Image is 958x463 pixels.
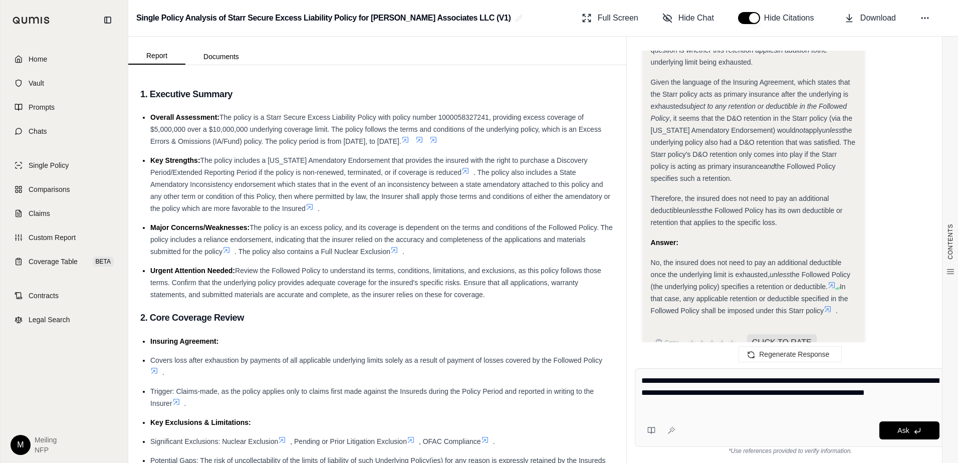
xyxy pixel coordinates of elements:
[665,339,679,347] span: Copy
[7,96,122,118] a: Prompts
[7,309,122,331] a: Legal Search
[897,426,909,434] span: Ask
[651,194,829,214] span: Therefore, the insured does not need to pay an additional deductible
[234,248,390,256] span: . The policy also contains a Full Nuclear Exclusion
[946,224,954,260] span: CONTENTS
[419,437,481,445] span: , OFAC Compliance
[770,271,790,279] em: unless
[651,34,842,54] span: . The key question is whether this retention applies
[651,46,827,66] span: the underlying limit being exhausted.
[140,309,614,327] h3: 2. Core Coverage Review
[150,356,602,364] span: Covers loss after exhaustion by payments of all applicable underlying limits solely as a result o...
[840,8,900,28] button: Download
[739,346,842,362] button: Regenerate Response
[7,154,122,176] a: Single Policy
[651,102,847,122] em: subject to any retention or deductible in the Followed Policy
[29,78,44,88] span: Vault
[29,160,69,170] span: Single Policy
[150,113,601,145] span: The policy is a Starr Secure Excess Liability Policy with policy number 1000058327241, providing ...
[651,271,850,291] span: the Followed Policy (the underlying policy) specifies a retention or deductible.
[29,315,70,325] span: Legal Search
[763,162,775,170] em: and
[318,204,320,212] span: .
[136,9,511,27] h2: Single Policy Analysis of Starr Secure Excess Liability Policy for [PERSON_NAME] Associates LLC (V1)
[860,12,896,24] span: Download
[29,54,47,64] span: Home
[140,85,614,103] h3: 1. Executive Summary
[658,8,718,28] button: Hide Chat
[162,368,164,376] span: .
[651,114,852,134] span: , it seems that the D&O retention in the Starr policy (via the [US_STATE] Amendatory Endorsement)...
[100,12,116,28] button: Collapse sidebar
[150,267,235,275] span: Urgent Attention Needed:
[7,120,122,142] a: Chats
[7,285,122,307] a: Contracts
[150,418,251,426] span: Key Exclusions & Limitations:
[7,178,122,200] a: Comparisons
[29,126,47,136] span: Chats
[150,156,200,164] span: Key Strengths:
[764,12,820,24] span: Hide Citations
[93,257,114,267] span: BETA
[7,226,122,249] a: Custom Report
[651,259,842,279] span: No, the insured does not need to pay an additional deductible once the underlying limit is exhaus...
[822,126,842,134] em: unless
[747,334,817,351] span: CLICK TO RATE
[128,48,185,65] button: Report
[150,387,594,407] span: Trigger: Claims-made, as the policy applies only to claims first made against the Insureds during...
[29,233,76,243] span: Custom Report
[805,126,822,134] span: apply
[29,291,59,301] span: Contracts
[651,333,683,353] button: Copy
[185,49,257,65] button: Documents
[7,48,122,70] a: Home
[29,208,50,218] span: Claims
[635,447,946,455] div: *Use references provided to verify information.
[29,257,78,267] span: Coverage Table
[879,421,939,439] button: Ask
[35,435,57,445] span: Meiling
[651,283,848,315] span: In that case, any applicable retention or deductible specified in the Followed Policy shall be im...
[35,445,57,455] span: NFP
[150,337,218,345] span: Insuring Agreement:
[651,126,855,170] span: the underlying policy also had a D&O retention that was satisfied. The Starr policy's D&O retenti...
[7,202,122,224] a: Claims
[651,78,850,110] span: Given the language of the Insuring Agreement, which states that the Starr policy acts as primary ...
[290,437,407,445] span: , Pending or Prior Litigation Exclusion
[7,251,122,273] a: Coverage TableBETA
[150,437,278,445] span: Significant Exclusions: Nuclear Exclusion
[598,12,638,24] span: Full Screen
[13,17,50,24] img: Qumis Logo
[11,435,31,455] div: M
[836,307,838,315] span: .
[578,8,642,28] button: Full Screen
[759,350,829,358] span: Regenerate Response
[150,223,250,232] span: Major Concerns/Weaknesses:
[493,437,495,445] span: .
[682,206,702,214] em: unless
[651,206,843,226] span: the Followed Policy has its own deductible or retention that applies to the specific loss.
[402,248,404,256] span: .
[7,72,122,94] a: Vault
[651,239,678,247] strong: Answer:
[29,184,70,194] span: Comparisons
[150,156,588,176] span: The policy includes a [US_STATE] Amendatory Endorsement that provides the insured with the right ...
[184,399,186,407] span: .
[651,162,836,182] span: the Followed Policy specifies such a retention.
[150,267,601,299] span: Review the Followed Policy to understand its terms, conditions, limitations, and exclusions, as t...
[778,46,817,54] em: in addition to
[150,113,219,121] span: Overall Assessment:
[678,12,714,24] span: Hide Chat
[150,223,613,256] span: The policy is an excess policy, and its coverage is dependent on the terms and conditions of the ...
[29,102,55,112] span: Prompts
[796,126,805,134] em: not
